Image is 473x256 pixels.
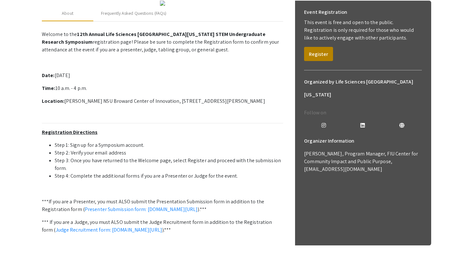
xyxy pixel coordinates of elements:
[56,226,162,233] a: Judge Recruitment form: [DOMAIN_NAME][URL]
[42,198,283,213] p: ***If you are a Presenter, you must ALSO submit the Presentation Submission form in addition to t...
[304,47,333,61] button: Register
[304,75,422,101] h6: Organized by Life Sciences [GEOGRAPHIC_DATA][US_STATE]
[62,10,73,17] div: About
[304,135,422,147] h6: Organizer Information
[85,206,198,213] a: Presenter Submission form: [DOMAIN_NAME][URL]
[42,72,55,79] strong: Date:
[42,85,55,92] strong: Time:
[42,31,265,45] strong: 12th Annual Life Sciences [GEOGRAPHIC_DATA][US_STATE] STEM Undergraduate Research Symposium
[42,31,283,54] p: Welcome to the registration page! Please be sure to complete the Registration form to confirm you...
[55,141,283,149] li: Step 1: Sign up for a Symposium account.
[5,227,27,251] iframe: Chat
[304,150,422,173] p: [PERSON_NAME], Program Manager, FIU Center for Community Impact and Public Purpose, [EMAIL_ADDRES...
[55,157,283,172] li: Step 3: Once you have returned to the Welcome page, select Register and proceed with the submissi...
[42,218,283,234] p: *** If you are a Judge, you must ALSO submit the Judge Recruitment form in addition to the Regist...
[42,98,64,104] strong: Location:
[42,97,283,105] p: [PERSON_NAME] NSU Broward Center of Innovation, [STREET_ADDRESS][PERSON_NAME]
[304,19,422,42] p: This event is free and open to the public. Registration is only required for those who would like...
[304,109,422,117] p: Follow on
[42,72,283,79] p: [DATE]
[42,84,283,92] p: 10 a.m. - 4 p.m.
[55,149,283,157] li: Step 2: Verify your email address
[160,1,165,6] img: 32153a09-f8cb-4114-bf27-cfb6bc84fc69.png
[55,172,283,180] li: Step 4: Complete the additional forms if you are a Presenter or Judge for the event.
[101,10,166,17] div: Frequently Asked Questions (FAQs)
[304,6,347,19] h6: Event Registration
[42,129,97,136] u: Registration Directions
